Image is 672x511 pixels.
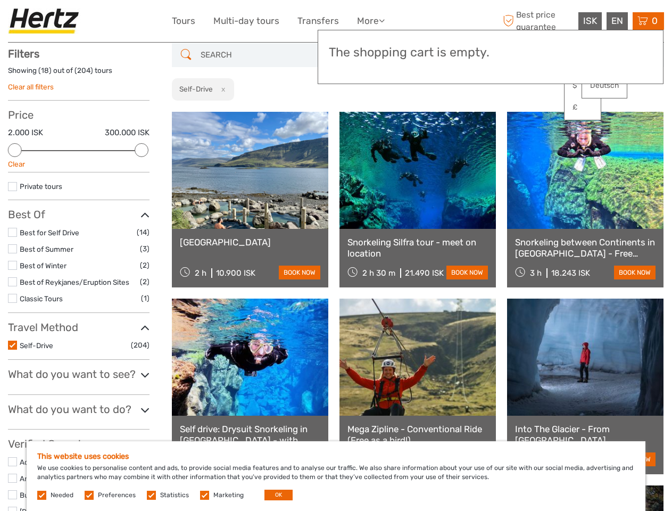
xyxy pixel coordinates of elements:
label: Marketing [213,491,244,500]
h3: Price [8,109,150,121]
a: Best of Reykjanes/Eruption Sites [20,278,129,286]
span: (2) [140,276,150,288]
a: Arctic Adventures [20,474,79,483]
span: (14) [137,226,150,238]
span: 2 h [195,268,206,278]
h2: Self-Drive [179,85,213,93]
a: Private tours [20,182,62,191]
label: 18 [41,65,49,76]
button: Open LiveChat chat widget [122,17,135,29]
a: book now [614,266,656,279]
div: 21.490 ISK [405,268,444,278]
span: Best price guarantee [500,9,576,32]
label: Preferences [98,491,136,500]
h3: What do you want to see? [8,368,150,381]
a: Best of Summer [20,245,73,253]
div: Showing ( ) out of ( ) tours [8,65,150,82]
input: SEARCH [196,46,323,64]
h3: Travel Method [8,321,150,334]
a: book now [279,266,320,279]
button: OK [264,490,293,500]
a: Clear all filters [8,83,54,91]
span: (3) [140,243,150,255]
span: ISK [583,15,597,26]
a: $ [565,76,601,95]
h3: The shopping cart is empty. [329,45,652,60]
span: (1) [141,292,150,304]
button: x [214,84,229,95]
div: We use cookies to personalise content and ads, to provide social media features and to analyse ou... [27,441,645,511]
span: (204) [131,339,150,351]
span: 2 h 30 m [362,268,395,278]
span: (2) [140,259,150,271]
a: Self drive: Drysuit Snorkeling in [GEOGRAPHIC_DATA] - with underwater photos [180,424,320,446]
a: More [357,13,385,29]
img: Hertz [8,8,84,34]
a: Classic Tours [20,294,63,303]
h3: Verified Operators [8,438,150,450]
a: Self-Drive [20,341,53,350]
div: EN [607,12,628,30]
a: Multi-day tours [213,13,279,29]
label: 300.000 ISK [105,127,150,138]
a: book now [446,266,488,279]
h5: This website uses cookies [37,452,635,461]
strong: Filters [8,47,39,60]
p: We're away right now. Please check back later! [15,19,120,27]
a: Adventure Vikings [20,458,80,466]
a: Mega Zipline - Conventional Ride (Free as a bird!) [347,424,488,446]
a: Snorkeling between Continents in [GEOGRAPHIC_DATA] - Free Underwater Photos [515,237,656,259]
h3: Best Of [8,208,150,221]
a: Best for Self Drive [20,228,79,237]
a: Into The Glacier - From [GEOGRAPHIC_DATA] [515,424,656,446]
div: 18.243 ISK [551,268,590,278]
h3: What do you want to do? [8,403,150,416]
a: [GEOGRAPHIC_DATA] [180,237,320,248]
a: Deutsch [582,76,627,95]
a: Transfers [297,13,339,29]
div: Clear [8,159,150,169]
a: Buggy Iceland [20,491,67,499]
a: Best of Winter [20,261,67,270]
label: 204 [77,65,90,76]
span: 3 h [530,268,542,278]
label: Needed [51,491,73,500]
a: £ [565,98,601,117]
a: Tours [172,13,195,29]
div: 10.900 ISK [216,268,255,278]
span: 0 [650,15,659,26]
a: Snorkeling Silfra tour - meet on location [347,237,488,259]
label: Statistics [160,491,189,500]
label: 2.000 ISK [8,127,43,138]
